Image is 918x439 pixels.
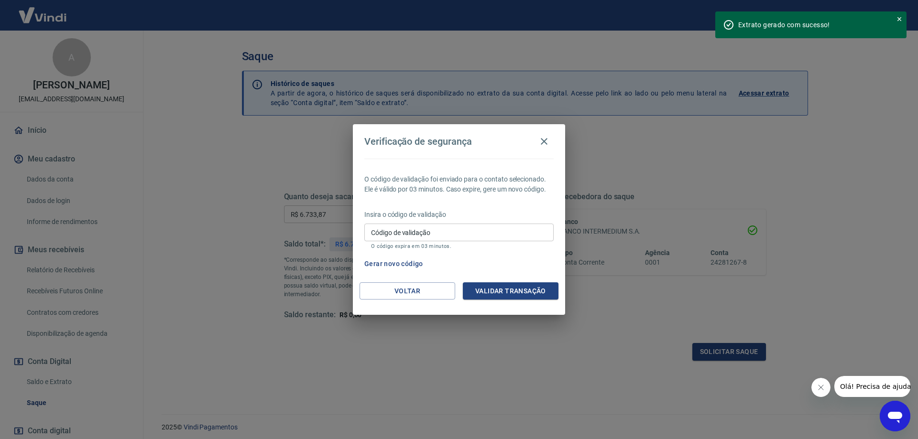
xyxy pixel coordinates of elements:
span: Olá! Precisa de ajuda? [6,7,80,14]
p: O código de validação foi enviado para o contato selecionado. Ele é válido por 03 minutos. Caso e... [364,174,554,194]
button: Gerar novo código [361,255,427,273]
button: Validar transação [463,282,558,300]
button: Voltar [360,282,455,300]
p: Insira o código de validação [364,210,554,220]
div: Extrato gerado com sucesso! [738,20,885,30]
iframe: Fechar mensagem [811,378,831,397]
h4: Verificação de segurança [364,136,472,147]
p: O código expira em 03 minutos. [371,243,547,249]
iframe: Botão para abrir a janela de mensagens [880,401,910,431]
iframe: Mensagem da empresa [834,376,910,397]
